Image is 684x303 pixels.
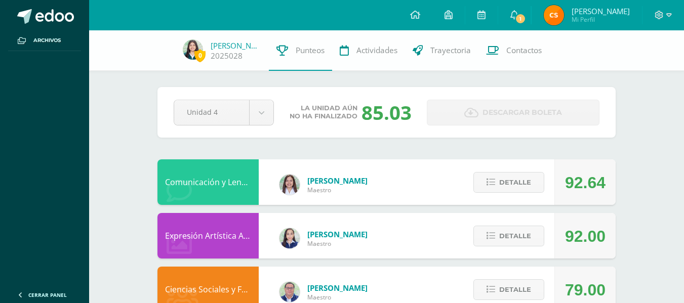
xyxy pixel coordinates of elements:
[307,239,368,248] span: Maestro
[157,213,259,258] div: Expresión Artística ARTES PLÁSTICAS
[307,229,368,239] span: [PERSON_NAME]
[183,39,203,60] img: d9abd7a04bca839026e8d591fa2944fe.png
[572,15,630,24] span: Mi Perfil
[307,176,368,186] span: [PERSON_NAME]
[473,172,544,193] button: Detalle
[194,49,206,62] span: 0
[296,45,325,56] span: Punteos
[405,30,478,71] a: Trayectoria
[33,36,61,45] span: Archivos
[269,30,332,71] a: Punteos
[279,282,300,302] img: c1c1b07ef08c5b34f56a5eb7b3c08b85.png
[279,175,300,195] img: acecb51a315cac2de2e3deefdb732c9f.png
[473,226,544,246] button: Detalle
[356,45,397,56] span: Actividades
[28,291,67,298] span: Cerrar panel
[211,40,261,51] a: [PERSON_NAME]
[565,160,606,205] div: 92.64
[211,51,243,61] a: 2025028
[514,13,526,24] span: 1
[307,186,368,194] span: Maestro
[499,280,531,299] span: Detalle
[187,100,236,124] span: Unidad 4
[544,5,564,25] img: 236f60812479887bd343fffca26c79af.png
[157,159,259,205] div: Comunicación y Lenguaje, Inglés
[506,45,542,56] span: Contactos
[572,6,630,16] span: [PERSON_NAME]
[307,293,368,301] span: Maestro
[499,173,531,192] span: Detalle
[307,283,368,293] span: [PERSON_NAME]
[473,279,544,300] button: Detalle
[499,227,531,245] span: Detalle
[565,213,606,259] div: 92.00
[174,100,273,125] a: Unidad 4
[8,30,81,51] a: Archivos
[482,100,562,125] span: Descargar boleta
[332,30,405,71] a: Actividades
[279,228,300,248] img: 360951c6672e02766e5b7d72674f168c.png
[290,104,357,120] span: La unidad aún no ha finalizado
[361,99,412,125] div: 85.03
[478,30,549,71] a: Contactos
[430,45,471,56] span: Trayectoria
